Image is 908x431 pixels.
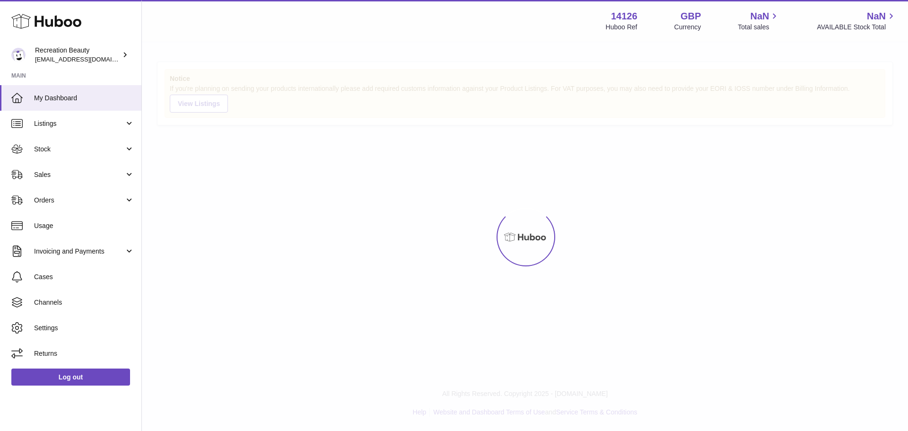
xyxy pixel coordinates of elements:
[34,119,124,128] span: Listings
[34,170,124,179] span: Sales
[35,55,139,63] span: [EMAIL_ADDRESS][DOMAIN_NAME]
[611,10,637,23] strong: 14126
[606,23,637,32] div: Huboo Ref
[34,247,124,256] span: Invoicing and Payments
[34,324,134,333] span: Settings
[34,349,134,358] span: Returns
[34,94,134,103] span: My Dashboard
[34,273,134,281] span: Cases
[867,10,886,23] span: NaN
[674,23,701,32] div: Currency
[817,10,897,32] a: NaN AVAILABLE Stock Total
[750,10,769,23] span: NaN
[11,48,26,62] img: internalAdmin-14126@internal.huboo.com
[817,23,897,32] span: AVAILABLE Stock Total
[34,145,124,154] span: Stock
[681,10,701,23] strong: GBP
[738,23,780,32] span: Total sales
[34,196,124,205] span: Orders
[11,369,130,386] a: Log out
[738,10,780,32] a: NaN Total sales
[34,298,134,307] span: Channels
[34,221,134,230] span: Usage
[35,46,120,64] div: Recreation Beauty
